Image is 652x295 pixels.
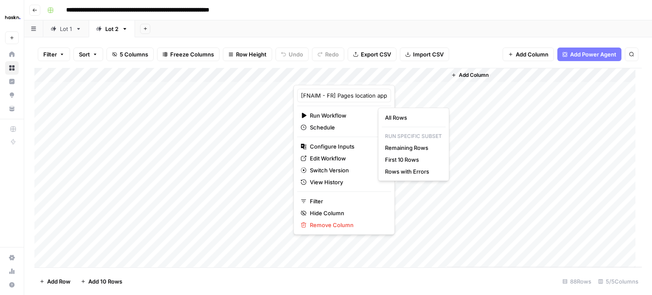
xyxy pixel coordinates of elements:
span: First 10 Rows [385,155,438,164]
p: Run Specific Subset [382,131,445,142]
span: All Rows [385,113,438,122]
button: Add Column [448,70,492,81]
span: Remaining Rows [385,143,438,152]
span: Rows with Errors [385,167,438,176]
span: Add Column [459,71,489,79]
span: Run Workflow [310,111,376,120]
